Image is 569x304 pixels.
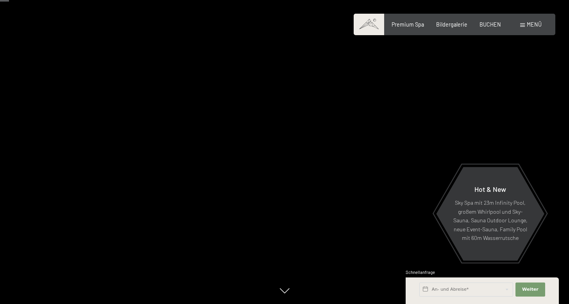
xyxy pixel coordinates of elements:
span: Hot & New [474,185,506,193]
span: Menü [527,21,542,28]
p: Sky Spa mit 23m Infinity Pool, großem Whirlpool und Sky-Sauna, Sauna Outdoor Lounge, neue Event-S... [453,198,528,243]
a: Bildergalerie [436,21,467,28]
button: Weiter [515,283,545,297]
a: Hot & New Sky Spa mit 23m Infinity Pool, großem Whirlpool und Sky-Sauna, Sauna Outdoor Lounge, ne... [436,166,545,261]
a: BUCHEN [480,21,501,28]
span: Weiter [522,286,539,293]
span: Schnellanfrage [406,270,435,275]
a: Premium Spa [392,21,424,28]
